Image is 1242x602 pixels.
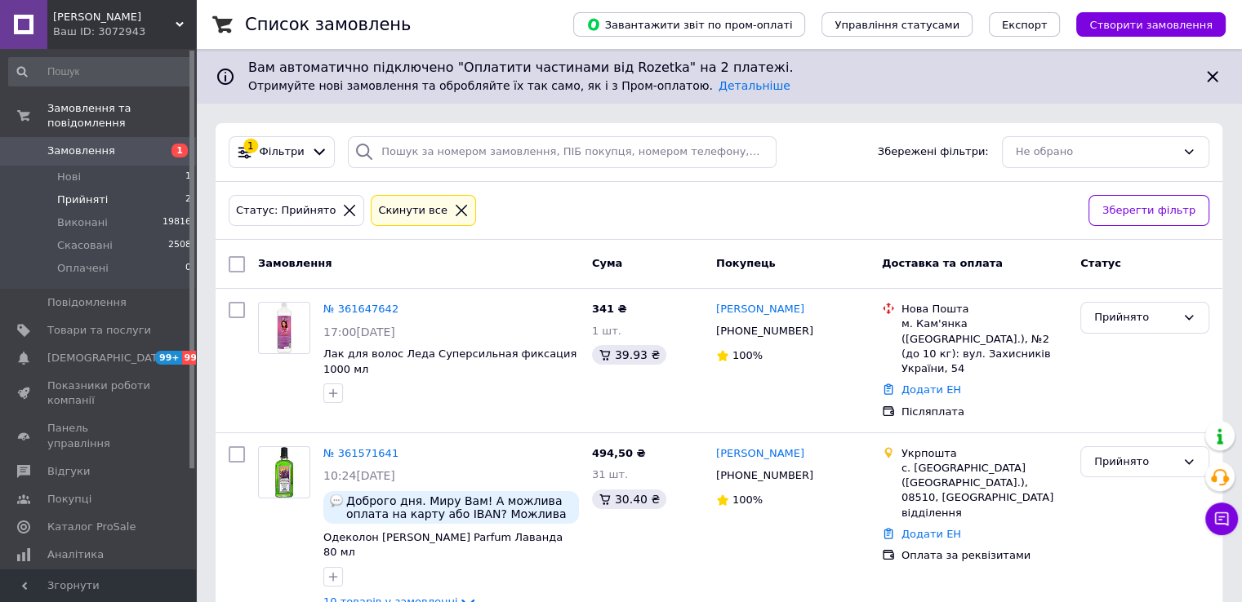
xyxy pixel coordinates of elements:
[1102,202,1195,219] span: Зберегти фільтр
[592,257,622,269] span: Cума
[821,12,973,37] button: Управління статусами
[330,494,343,507] img: :speech_balloon:
[323,325,395,339] span: 17:00[DATE]
[47,520,136,534] span: Каталог ProSale
[1016,144,1176,161] div: Не обрано
[243,139,258,153] div: 1
[592,303,627,315] span: 341 ₴
[901,405,1067,419] div: Післяплата
[375,202,451,219] div: Cкинути все
[53,24,196,39] div: Ваш ID: 3072943
[47,351,168,365] span: [DEMOGRAPHIC_DATA]
[901,528,961,540] a: Додати ЕН
[47,378,151,408] span: Показники роботи компанії
[47,144,115,158] span: Замовлення
[901,461,1067,520] div: с. [GEOGRAPHIC_DATA] ([GEOGRAPHIC_DATA].), 08510, [GEOGRAPHIC_DATA] відділення
[275,447,294,498] img: Фото товару
[323,469,395,482] span: 10:24[DATE]
[719,79,790,92] a: Детальніше
[258,257,332,269] span: Замовлення
[245,15,411,34] h1: Список замовлень
[182,351,209,365] span: 99+
[1076,12,1226,37] button: Створити замовлення
[592,345,666,365] div: 39.93 ₴
[323,347,576,375] a: Лак для волос Леда Суперсильная фиксация 1000 мл
[713,321,817,342] div: [PHONE_NUMBER]
[716,302,804,317] a: [PERSON_NAME]
[185,261,191,276] span: 0
[901,302,1067,316] div: Нова Пошта
[57,238,113,253] span: Скасовані
[233,202,339,219] div: Статус: Прийнято
[260,144,305,160] span: Фільтри
[57,261,109,276] span: Оплачені
[713,465,817,486] div: [PHONE_NUMBER]
[1205,502,1238,535] button: Чат з покупцем
[1089,19,1213,31] span: Створити замовлення
[1060,18,1226,30] a: Створити замовлення
[171,144,188,157] span: 1
[47,323,151,338] span: Товари та послуги
[47,464,90,479] span: Відгуки
[901,316,1067,376] div: м. Кам'янка ([GEOGRAPHIC_DATA].), №2 (до 10 кг): вул. Захисників України, 54
[47,492,91,507] span: Покупці
[258,302,310,354] a: Фото товару
[47,101,196,131] span: Замовлення та повідомлення
[248,79,790,92] span: Отримуйте нові замовлення та обробляйте їх так само, як і з Пром-оплатою.
[57,215,108,230] span: Виконані
[155,351,182,365] span: 99+
[901,383,961,396] a: Додати ЕН
[47,421,151,450] span: Панель управління
[185,170,191,184] span: 1
[592,447,646,459] span: 494,50 ₴
[248,59,1190,77] span: Вам автоматично підключено "Оплатити частинами від Rozetka" на 2 платежі.
[162,215,191,230] span: 19816
[348,136,777,168] input: Пошук за номером замовлення, ПІБ покупця, номером телефону, Email, номером накладної
[323,531,563,559] a: Одеколон [PERSON_NAME] Parfum Лаванда 80 мл
[258,446,310,498] a: Фото товару
[835,19,959,31] span: Управління статусами
[185,193,191,207] span: 2
[901,548,1067,563] div: Оплата за реквізитами
[47,295,127,310] span: Повідомлення
[1094,309,1176,326] div: Прийнято
[1094,454,1176,471] div: Прийнято
[346,494,572,520] span: Доброго дня. Миру Вам! А можлива оплата на карту або IBAN? Можлива вартість з урахуванням пересил...
[592,325,621,337] span: 1 шт.
[586,17,792,32] span: Завантажити звіт по пром-оплаті
[1088,195,1209,227] button: Зберегти фільтр
[47,547,104,562] span: Аналітика
[592,489,666,509] div: 30.40 ₴
[732,349,763,361] span: 100%
[53,10,176,24] span: Віа Континент
[8,57,193,86] input: Пошук
[323,303,398,315] a: № 361647642
[1002,19,1048,31] span: Експорт
[989,12,1061,37] button: Експорт
[882,257,1003,269] span: Доставка та оплата
[901,446,1067,461] div: Укрпошта
[57,170,81,184] span: Нові
[716,446,804,462] a: [PERSON_NAME]
[277,303,292,353] img: Фото товару
[57,193,108,207] span: Прийняті
[592,468,628,480] span: 31 шт.
[168,238,191,253] span: 2508
[573,12,805,37] button: Завантажити звіт по пром-оплаті
[878,144,989,160] span: Збережені фільтри:
[732,494,763,506] span: 100%
[716,257,776,269] span: Покупець
[323,447,398,459] a: № 361571641
[1080,257,1121,269] span: Статус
